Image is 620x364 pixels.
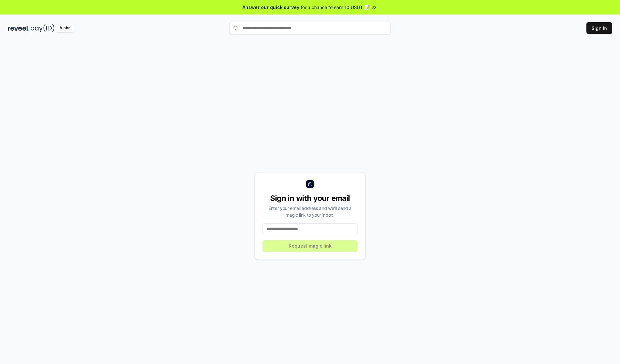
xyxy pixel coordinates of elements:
span: for a chance to earn 10 USDT 📝 [301,4,370,11]
div: Enter your email address and we’ll send a magic link to your inbox. [263,205,357,218]
div: Sign in with your email [263,193,357,203]
img: reveel_dark [8,24,29,32]
div: Alpha [56,24,74,32]
img: logo_small [306,180,314,188]
span: Answer our quick survey [243,4,299,11]
button: Sign In [586,22,612,34]
img: pay_id [31,24,55,32]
